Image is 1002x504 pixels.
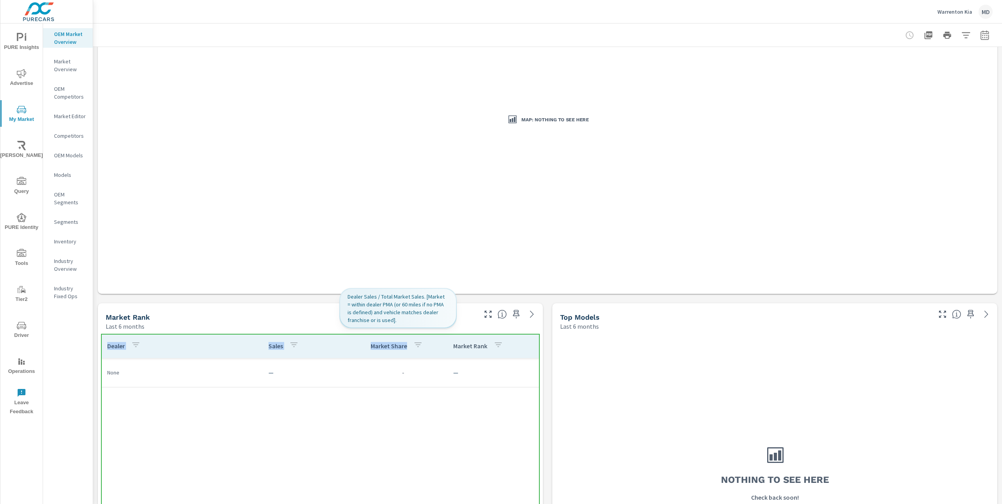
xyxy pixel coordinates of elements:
div: OEM Segments [43,189,93,208]
span: Tools [3,249,40,268]
span: PURE Insights [3,33,40,52]
h3: Map: Nothing to see here [521,117,589,123]
button: Select Date Range [977,27,993,43]
button: Make Fullscreen [482,308,494,320]
p: - [402,368,404,377]
button: "Export Report to PDF" [921,27,936,43]
div: Models [43,169,93,181]
p: Industry Fixed Ops [54,284,87,300]
span: [PERSON_NAME] [3,141,40,160]
p: OEM Competitors [54,85,87,101]
div: OEM Market Overview [43,28,93,48]
span: Query [3,177,40,196]
p: — [453,368,533,377]
p: — [269,368,343,377]
button: Apply Filters [958,27,974,43]
span: Save this to your personalized report [964,308,977,320]
p: Dealer [107,342,125,350]
button: Print Report [939,27,955,43]
p: Last 6 months [106,322,144,331]
span: Market Rank shows you how you rank, in terms of sales, to other dealerships in your market. “Mark... [497,310,507,319]
p: Market Share [371,342,407,350]
p: OEM Segments [54,191,87,206]
div: Industry Overview [43,255,93,275]
h5: Market Rank [106,313,150,321]
div: Industry Fixed Ops [43,283,93,302]
p: None [107,369,256,376]
span: Operations [3,357,40,376]
div: OEM Models [43,149,93,161]
span: Tier2 [3,285,40,304]
span: PURE Identity [3,213,40,232]
p: Market Overview [54,58,87,73]
p: Market Rank [453,342,487,350]
div: nav menu [0,23,43,419]
span: Driver [3,321,40,340]
span: My Market [3,105,40,124]
p: Market Editor [54,112,87,120]
span: Advertise [3,69,40,88]
span: Find the biggest opportunities within your model lineup nationwide. [Source: Market registration ... [952,310,961,319]
a: See more details in report [980,308,993,320]
p: Warrenton Kia [937,8,972,15]
h5: Top Models [560,313,600,321]
p: OEM Models [54,151,87,159]
div: Competitors [43,130,93,142]
div: Inventory [43,236,93,247]
div: OEM Competitors [43,83,93,103]
p: Inventory [54,238,87,245]
p: Models [54,171,87,179]
p: Segments [54,218,87,226]
a: See more details in report [526,308,538,320]
p: Industry Overview [54,257,87,273]
div: Market Overview [43,56,93,75]
p: Competitors [54,132,87,140]
p: Sales [269,342,283,350]
p: Check back soon! [751,493,799,502]
div: MD [979,5,993,19]
button: Make Fullscreen [936,308,949,320]
div: Segments [43,216,93,228]
p: OEM Market Overview [54,30,87,46]
h3: Nothing to see here [721,473,829,486]
span: Leave Feedback [3,388,40,416]
p: Last 6 months [560,322,599,331]
div: Market Editor [43,110,93,122]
